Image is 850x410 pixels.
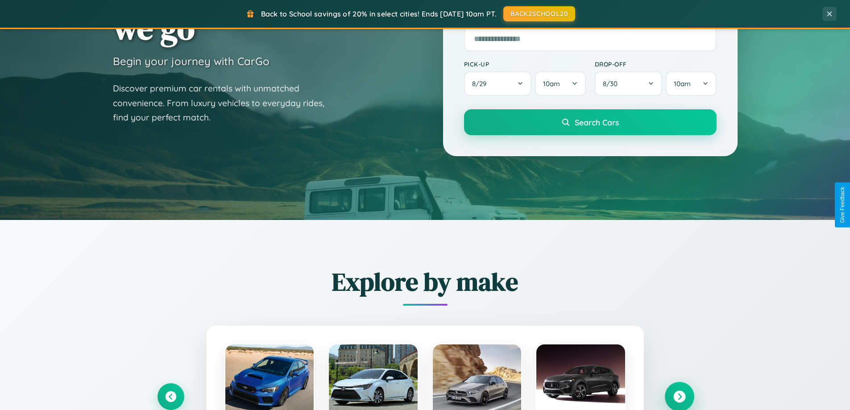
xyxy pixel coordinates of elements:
[464,71,532,96] button: 8/29
[472,79,491,88] span: 8 / 29
[674,79,691,88] span: 10am
[113,81,336,125] p: Discover premium car rentals with unmatched convenience. From luxury vehicles to everyday rides, ...
[839,187,846,223] div: Give Feedback
[575,117,619,127] span: Search Cars
[158,265,693,299] h2: Explore by make
[503,6,575,21] button: BACK2SCHOOL20
[464,109,717,135] button: Search Cars
[535,71,585,96] button: 10am
[464,60,586,68] label: Pick-up
[666,71,716,96] button: 10am
[595,60,717,68] label: Drop-off
[261,9,497,18] span: Back to School savings of 20% in select cities! Ends [DATE] 10am PT.
[603,79,622,88] span: 8 / 30
[595,71,663,96] button: 8/30
[543,79,560,88] span: 10am
[113,54,270,68] h3: Begin your journey with CarGo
